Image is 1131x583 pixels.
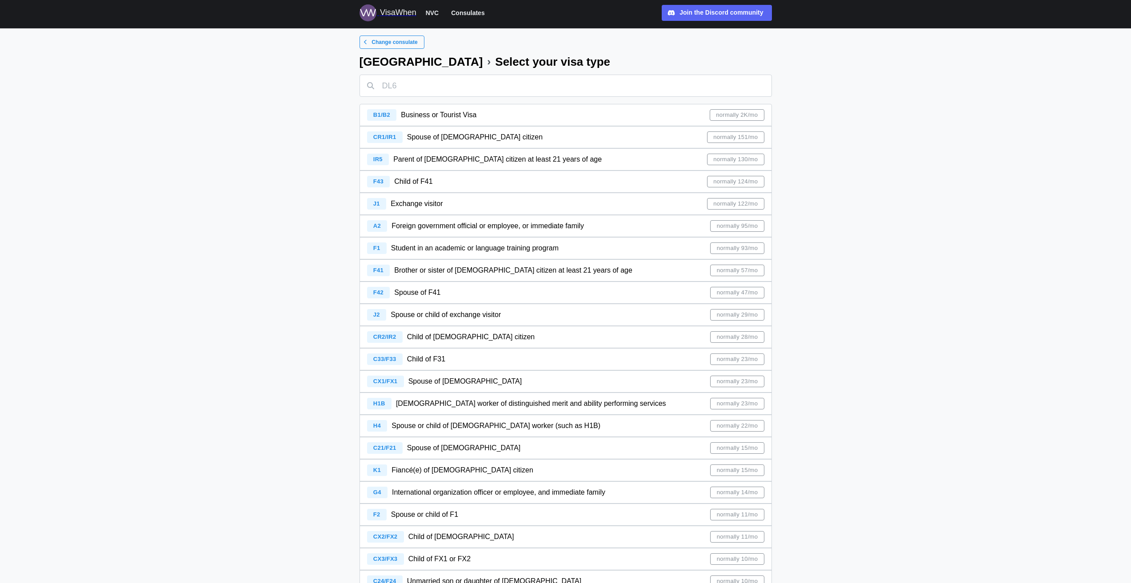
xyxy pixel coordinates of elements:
span: IR5 [373,156,383,163]
a: CR2/IR2 Child of [DEMOGRAPHIC_DATA] citizennormally 28/mo [360,326,772,348]
a: CR1/IR1 Spouse of [DEMOGRAPHIC_DATA] citizennormally 151/mo [360,126,772,148]
span: A2 [373,222,381,229]
span: CR2/IR2 [373,333,396,340]
span: normally 11/mo [717,531,758,542]
span: Spouse of [DEMOGRAPHIC_DATA] citizen [407,133,543,141]
button: Consulates [447,7,488,19]
span: Consulates [451,8,484,18]
a: F2 Spouse or child of F1normally 11/mo [360,504,772,526]
a: B1/B2 Business or Tourist Visanormally 2K/mo [360,104,772,126]
span: CR1/IR1 [373,134,396,140]
div: Join the Discord community [679,8,763,18]
span: normally 11/mo [717,509,758,520]
a: F1 Student in an academic or language training programnormally 93/mo [360,237,772,259]
span: F2 [373,511,380,518]
span: CX1/FX1 [373,378,398,385]
span: Child of FX1 or FX2 [408,555,471,563]
span: F1 [373,245,380,251]
span: F42 [373,289,384,296]
span: normally 47/mo [717,287,758,298]
span: Spouse or child of exchange visitor [391,311,501,318]
span: normally 10/mo [717,554,758,564]
span: normally 2K/mo [716,110,758,120]
span: Parent of [DEMOGRAPHIC_DATA] citizen at least 21 years of age [393,155,602,163]
span: normally 122/mo [713,198,758,209]
span: H4 [373,422,381,429]
span: International organization officer or employee, and immediate family [392,488,605,496]
span: normally 22/mo [717,420,758,431]
a: Join the Discord community [662,5,772,21]
span: Child of F31 [407,355,445,363]
span: normally 95/mo [717,221,758,231]
a: C33/F33 Child of F31normally 23/mo [360,348,772,370]
span: J2 [373,311,380,318]
span: normally 23/mo [717,398,758,409]
span: normally 93/mo [717,243,758,254]
span: Foreign government official or employee, or immediate family [392,222,584,230]
a: K1 Fiancé(e) of [DEMOGRAPHIC_DATA] citizennormally 15/mo [360,459,772,481]
span: H1B [373,400,385,407]
span: normally 28/mo [717,332,758,342]
span: C33/F33 [373,356,396,362]
a: F41 Brother or sister of [DEMOGRAPHIC_DATA] citizen at least 21 years of agenormally 57/mo [360,259,772,282]
span: Child of [DEMOGRAPHIC_DATA] citizen [407,333,535,341]
a: Change consulate [360,36,424,49]
span: normally 15/mo [717,465,758,476]
div: [GEOGRAPHIC_DATA] [360,56,483,67]
a: J1 Exchange visitornormally 122/mo [360,193,772,215]
a: F42 Spouse of F41normally 47/mo [360,282,772,304]
a: F43 Child of F41normally 124/mo [360,171,772,193]
span: C21/F21 [373,444,396,451]
span: normally 130/mo [713,154,758,165]
span: Change consulate [372,36,417,48]
span: normally 15/mo [717,443,758,453]
div: VisaWhen [380,7,416,19]
span: G4 [373,489,381,496]
span: Spouse of F41 [394,289,440,296]
span: normally 124/mo [713,176,758,187]
span: CX3/FX3 [373,555,398,562]
span: Spouse or child of [DEMOGRAPHIC_DATA] worker (such as H1B) [392,422,600,429]
span: J1 [373,200,380,207]
a: CX2/FX2 Child of [DEMOGRAPHIC_DATA]normally 11/mo [360,526,772,548]
div: Select your visa type [495,56,610,67]
button: NVC [422,7,443,19]
a: H4 Spouse or child of [DEMOGRAPHIC_DATA] worker (such as H1B)normally 22/mo [360,415,772,437]
span: Business or Tourist Visa [401,111,476,119]
span: B1/B2 [373,111,390,118]
span: normally 151/mo [713,132,758,143]
a: C21/F21 Spouse of [DEMOGRAPHIC_DATA]normally 15/mo [360,437,772,459]
a: IR5 Parent of [DEMOGRAPHIC_DATA] citizen at least 21 years of agenormally 130/mo [360,148,772,171]
a: CX1/FX1 Spouse of [DEMOGRAPHIC_DATA]normally 23/mo [360,370,772,393]
span: K1 [373,467,381,473]
a: Logo for VisaWhen VisaWhen [360,4,416,21]
span: Exchange visitor [391,200,443,207]
span: Student in an academic or language training program [391,244,559,252]
span: normally 23/mo [717,376,758,387]
span: Fiancé(e) of [DEMOGRAPHIC_DATA] citizen [392,466,533,474]
img: Logo for VisaWhen [360,4,376,21]
span: Spouse or child of F1 [391,511,458,518]
span: Child of F41 [394,178,432,185]
a: H1B [DEMOGRAPHIC_DATA] worker of distinguished merit and ability performing servicesnormally 23/mo [360,393,772,415]
span: CX2/FX2 [373,533,398,540]
a: J2 Spouse or child of exchange visitornormally 29/mo [360,304,772,326]
a: CX3/FX3 Child of FX1 or FX2normally 10/mo [360,548,772,570]
span: Brother or sister of [DEMOGRAPHIC_DATA] citizen at least 21 years of age [394,266,632,274]
span: normally 14/mo [717,487,758,498]
span: Child of [DEMOGRAPHIC_DATA] [408,533,514,540]
span: NVC [426,8,439,18]
span: normally 57/mo [717,265,758,276]
span: normally 29/mo [717,309,758,320]
input: DL6 [360,75,772,97]
span: normally 23/mo [717,354,758,365]
div: › [487,56,491,67]
span: F43 [373,178,384,185]
a: A2 Foreign government official or employee, or immediate familynormally 95/mo [360,215,772,237]
span: F41 [373,267,384,274]
span: Spouse of [DEMOGRAPHIC_DATA] [408,377,522,385]
a: G4 International organization officer or employee, and immediate familynormally 14/mo [360,481,772,504]
span: [DEMOGRAPHIC_DATA] worker of distinguished merit and ability performing services [396,400,666,407]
